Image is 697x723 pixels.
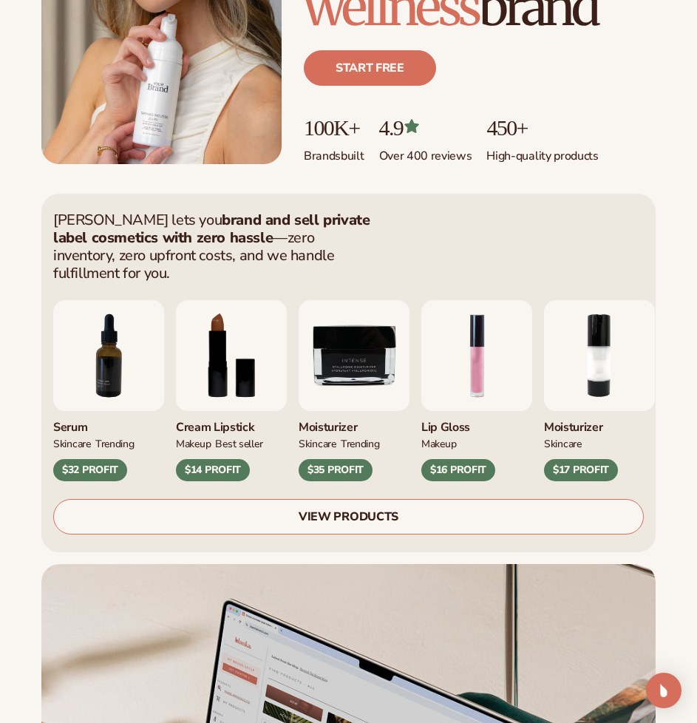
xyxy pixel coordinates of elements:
[544,300,655,482] div: 2 / 9
[379,115,472,140] p: 4.9
[544,435,582,451] div: SKINCARE
[421,300,532,411] img: Pink lip gloss.
[176,459,250,481] div: $14 PROFIT
[421,411,532,435] div: Lip Gloss
[486,115,598,140] p: 450+
[544,300,655,411] img: Moisturizing lotion.
[53,459,127,481] div: $32 PROFIT
[176,300,287,411] img: Luxury cream lipstick.
[486,140,598,164] p: High-quality products
[299,411,409,435] div: Moisturizer
[53,435,91,451] div: SKINCARE
[53,210,370,248] strong: brand and sell private label cosmetics with zero hassle
[299,435,336,451] div: SKINCARE
[299,300,409,411] img: Moisturizer.
[299,459,373,481] div: $35 PROFIT
[215,435,262,451] div: BEST SELLER
[53,411,164,435] div: Serum
[304,50,436,86] a: Start free
[53,499,644,534] a: VIEW PRODUCTS
[421,435,456,451] div: MAKEUP
[95,435,135,451] div: TRENDING
[53,300,164,482] div: 7 / 9
[304,140,364,164] p: Brands built
[53,211,371,282] p: [PERSON_NAME] lets you —zero inventory, zero upfront costs, and we handle fulfillment for you.
[421,300,532,482] div: 1 / 9
[176,435,211,451] div: MAKEUP
[646,673,681,708] div: Open Intercom Messenger
[176,300,287,482] div: 8 / 9
[341,435,380,451] div: TRENDING
[176,411,287,435] div: Cream Lipstick
[304,115,364,140] p: 100K+
[379,140,472,164] p: Over 400 reviews
[299,300,409,482] div: 9 / 9
[53,300,164,411] img: Collagen and retinol serum.
[544,459,618,481] div: $17 PROFIT
[544,411,655,435] div: Moisturizer
[421,459,495,481] div: $16 PROFIT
